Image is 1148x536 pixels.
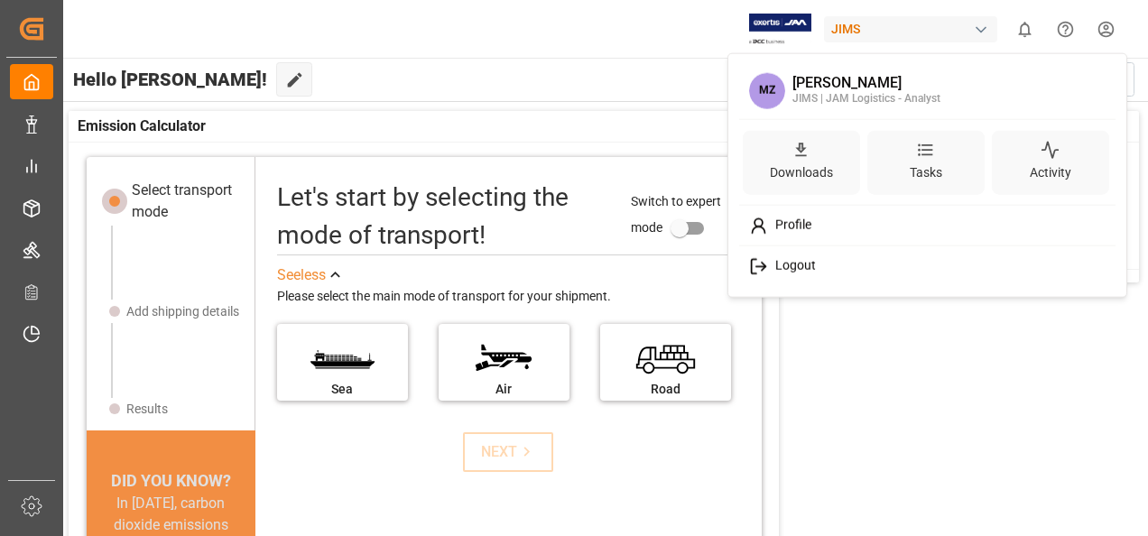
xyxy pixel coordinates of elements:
span: Profile [768,217,811,233]
div: Downloads [766,159,837,185]
span: Logout [768,258,816,274]
span: MZ [749,72,785,108]
div: JIMS | JAM Logistics - Analyst [792,90,940,106]
div: Activity [1026,159,1075,185]
div: Tasks [906,159,946,185]
div: [PERSON_NAME] [792,75,940,91]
